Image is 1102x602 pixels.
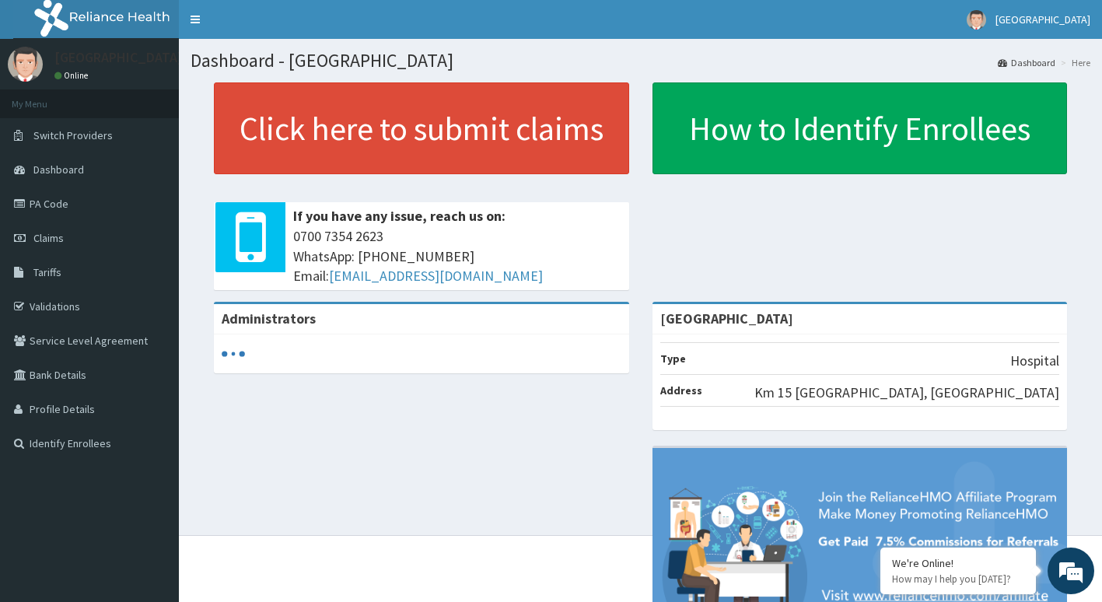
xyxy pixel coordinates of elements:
li: Here [1057,56,1090,69]
span: Switch Providers [33,128,113,142]
h1: Dashboard - [GEOGRAPHIC_DATA] [191,51,1090,71]
a: Dashboard [998,56,1055,69]
span: Claims [33,231,64,245]
a: [EMAIL_ADDRESS][DOMAIN_NAME] [329,267,543,285]
a: Click here to submit claims [214,82,629,174]
p: How may I help you today? [892,572,1024,586]
svg: audio-loading [222,342,245,366]
img: User Image [967,10,986,30]
b: Address [660,383,702,397]
b: Type [660,352,686,366]
b: If you have any issue, reach us on: [293,207,506,225]
span: Dashboard [33,163,84,177]
span: Tariffs [33,265,61,279]
img: User Image [8,47,43,82]
p: Hospital [1010,351,1059,371]
p: Km 15 [GEOGRAPHIC_DATA], [GEOGRAPHIC_DATA] [754,383,1059,403]
span: 0700 7354 2623 WhatsApp: [PHONE_NUMBER] Email: [293,226,621,286]
a: Online [54,70,92,81]
p: [GEOGRAPHIC_DATA] [54,51,183,65]
span: [GEOGRAPHIC_DATA] [995,12,1090,26]
div: We're Online! [892,556,1024,570]
a: How to Identify Enrollees [652,82,1068,174]
strong: [GEOGRAPHIC_DATA] [660,310,793,327]
b: Administrators [222,310,316,327]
